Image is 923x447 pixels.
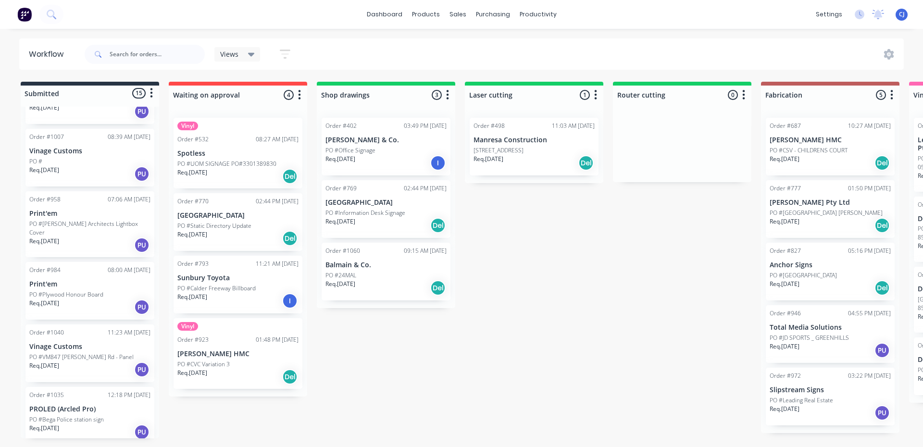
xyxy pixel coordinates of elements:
p: PO #UOM SIGNAGE PO#3301389830 [177,160,276,168]
p: PO #24MAL [325,271,356,280]
p: Req. [DATE] [29,103,59,112]
p: PO #Calder Freeway Billboard [177,284,256,293]
div: Order #793 [177,260,209,268]
p: Print'em [29,210,150,218]
div: sales [445,7,471,22]
div: Vinyl [177,322,198,331]
div: productivity [515,7,561,22]
div: Order #77002:44 PM [DATE][GEOGRAPHIC_DATA]PO #Static Directory UpdateReq.[DATE]Del [174,193,302,251]
p: [STREET_ADDRESS] [474,146,524,155]
div: PU [874,405,890,421]
p: PO #Static Directory Update [177,222,251,230]
div: 11:21 AM [DATE] [256,260,299,268]
div: Order #769 [325,184,357,193]
p: [PERSON_NAME] HMC [770,136,891,144]
p: PO #Office Signage [325,146,375,155]
div: Order #984 [29,266,61,274]
p: Vinage Customs [29,343,150,351]
div: Order #100708:39 AM [DATE]Vinage CustomsPO #Req.[DATE]PU [25,129,154,186]
div: Order #972 [770,372,801,380]
p: [PERSON_NAME] HMC [177,350,299,358]
div: Del [578,155,594,171]
div: Order #106009:15 AM [DATE]Balmain & Co.PO #24MALReq.[DATE]Del [322,243,450,300]
div: VinylOrder #92301:48 PM [DATE][PERSON_NAME] HMCPO #CVC Variation 3Req.[DATE]Del [174,318,302,389]
div: 08:00 AM [DATE] [108,266,150,274]
div: Order #958 [29,195,61,204]
div: purchasing [471,7,515,22]
span: Views [220,49,238,59]
div: Del [874,280,890,296]
p: Req. [DATE] [29,361,59,370]
p: Req. [DATE] [29,299,59,308]
div: Del [430,218,446,233]
div: 02:44 PM [DATE] [256,197,299,206]
div: VinylOrder #53208:27 AM [DATE]SpotlessPO #UOM SIGNAGE PO#3301389830Req.[DATE]Del [174,118,302,188]
p: PO #CVC Variation 3 [177,360,230,369]
p: PO # [29,157,42,166]
div: Order #1040 [29,328,64,337]
div: Del [874,218,890,233]
p: PO #Leading Real Estate [770,396,833,405]
p: Req. [DATE] [29,237,59,246]
div: 02:44 PM [DATE] [404,184,447,193]
p: Print'em [29,280,150,288]
div: 09:15 AM [DATE] [404,247,447,255]
div: PU [134,237,150,253]
div: 08:27 AM [DATE] [256,135,299,144]
div: Del [282,169,298,184]
div: 07:06 AM [DATE] [108,195,150,204]
div: 01:48 PM [DATE] [256,335,299,344]
div: Order #498 [474,122,505,130]
img: Factory [17,7,32,22]
p: Req. [DATE] [474,155,503,163]
p: Req. [DATE] [177,293,207,301]
p: PO #Plywood Honour Board [29,290,103,299]
p: Manresa Construction [474,136,595,144]
div: Order #770 [177,197,209,206]
div: Order #104011:23 AM [DATE]Vinage CustomsPO #VM847 [PERSON_NAME] Rd - PanelReq.[DATE]PU [25,324,154,382]
div: Order #97203:22 PM [DATE]Slipstream SignsPO #Leading Real EstateReq.[DATE]PU [766,368,895,425]
div: products [407,7,445,22]
div: Order #946 [770,309,801,318]
p: PO #Information Desk Signage [325,209,405,217]
p: Req. [DATE] [177,168,207,177]
p: Balmain & Co. [325,261,447,269]
p: Req. [DATE] [325,217,355,226]
div: I [430,155,446,171]
div: PU [874,343,890,358]
div: Del [282,369,298,385]
p: PO #VM847 [PERSON_NAME] Rd - Panel [29,353,134,361]
div: 12:18 PM [DATE] [108,391,150,399]
p: [GEOGRAPHIC_DATA] [177,211,299,220]
p: Req. [DATE] [29,166,59,174]
a: dashboard [362,7,407,22]
div: Del [282,231,298,246]
p: PO #Bega Police station sign [29,415,104,424]
p: PROLED (Arcled Pro) [29,405,150,413]
div: 04:55 PM [DATE] [848,309,891,318]
p: Anchor Signs [770,261,891,269]
div: 11:23 AM [DATE] [108,328,150,337]
div: Vinyl [177,122,198,130]
p: PO #[GEOGRAPHIC_DATA] [770,271,837,280]
div: Order #777 [770,184,801,193]
p: Req. [DATE] [770,342,799,351]
div: 03:49 PM [DATE] [404,122,447,130]
p: Req. [DATE] [325,155,355,163]
div: Order #923 [177,335,209,344]
p: Slipstream Signs [770,386,891,394]
div: Order #1060 [325,247,360,255]
p: Vinage Customs [29,147,150,155]
p: Req. [DATE] [29,424,59,433]
p: PO #[GEOGRAPHIC_DATA] [PERSON_NAME] [770,209,883,217]
div: Order #827 [770,247,801,255]
div: Order #76902:44 PM [DATE][GEOGRAPHIC_DATA]PO #Information Desk SignageReq.[DATE]Del [322,180,450,238]
div: settings [811,7,847,22]
div: 03:22 PM [DATE] [848,372,891,380]
div: Order #98408:00 AM [DATE]Print'emPO #Plywood Honour BoardReq.[DATE]PU [25,262,154,320]
p: Sunbury Toyota [177,274,299,282]
div: PU [134,166,150,182]
p: [GEOGRAPHIC_DATA] [325,199,447,207]
p: Req. [DATE] [770,155,799,163]
p: Req. [DATE] [770,405,799,413]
